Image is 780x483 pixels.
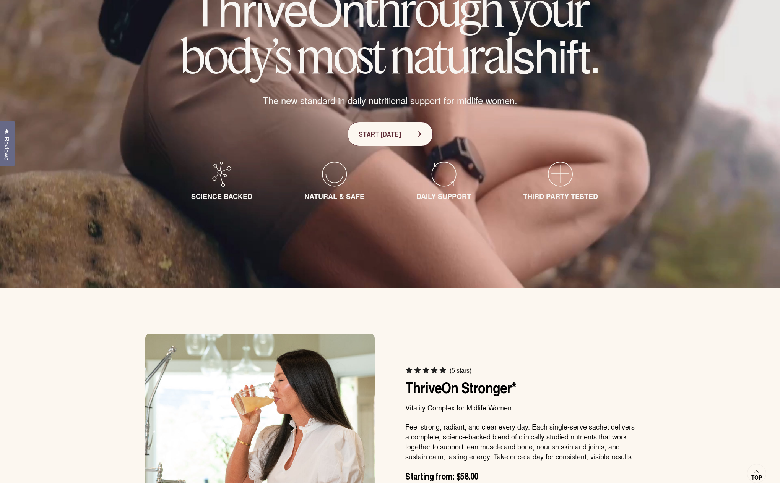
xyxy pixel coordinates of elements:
span: THIRD PARTY TESTED [523,191,598,201]
span: The new standard in daily nutritional support for midlife women. [263,94,517,107]
span: SCIENCE BACKED [191,191,252,201]
span: Reviews [2,137,12,160]
span: Top [751,474,762,481]
span: NATURAL & SAFE [304,191,364,201]
a: START [DATE] [348,122,433,146]
p: Feel strong, radiant, and clear every day. Each single-serve sachet delivers a complete, science-... [405,422,635,461]
span: (5 stars) [450,367,471,374]
a: ThriveOn Stronger* [405,376,517,398]
p: Vitality Complex for Midlife Women [405,402,635,412]
p: Starting from: $58.00 [405,470,635,481]
span: ThriveOn Stronger* [405,376,517,399]
span: DAILY SUPPORT [416,191,471,201]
